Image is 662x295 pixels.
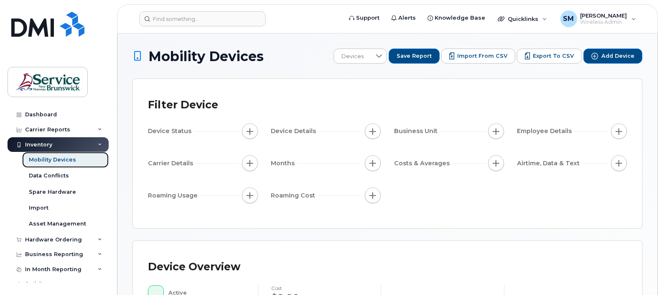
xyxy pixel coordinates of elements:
[394,159,452,168] span: Costs & Averages
[271,159,298,168] span: Months
[148,127,194,136] span: Device Status
[148,256,240,278] div: Device Overview
[533,52,574,60] span: Export to CSV
[517,127,575,136] span: Employee Details
[271,191,318,200] span: Roaming Cost
[271,127,319,136] span: Device Details
[148,191,200,200] span: Roaming Usage
[272,285,368,291] h4: cost
[517,159,583,168] span: Airtime, Data & Text
[148,49,264,64] span: Mobility Devices
[517,49,582,64] button: Export to CSV
[148,94,218,116] div: Filter Device
[334,49,371,64] span: Devices
[441,49,515,64] button: Import from CSV
[389,49,440,64] button: Save Report
[457,52,507,60] span: Import from CSV
[394,127,440,136] span: Business Unit
[148,159,196,168] span: Carrier Details
[601,52,634,60] span: Add Device
[397,52,432,60] span: Save Report
[583,49,642,64] button: Add Device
